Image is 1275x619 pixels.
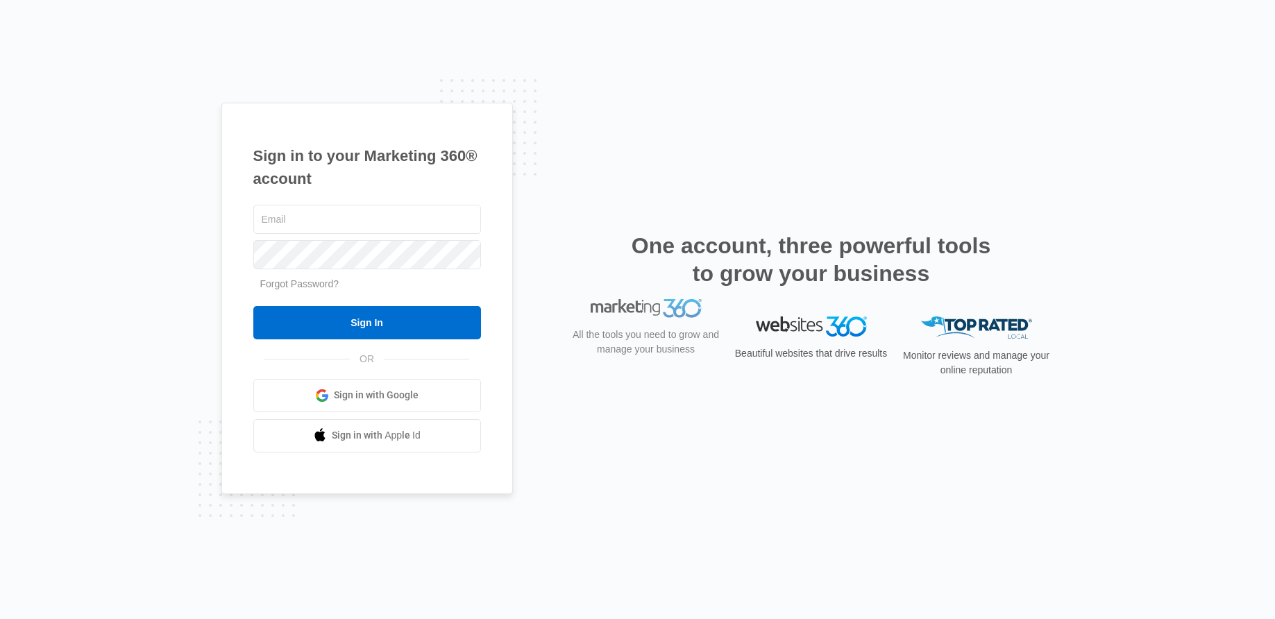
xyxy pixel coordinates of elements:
[334,388,419,402] span: Sign in with Google
[260,278,339,289] a: Forgot Password?
[627,232,995,287] h2: One account, three powerful tools to grow your business
[734,346,889,361] p: Beautiful websites that drive results
[253,144,481,190] h1: Sign in to your Marketing 360® account
[332,428,421,443] span: Sign in with Apple Id
[756,316,867,337] img: Websites 360
[253,379,481,412] a: Sign in with Google
[921,316,1032,339] img: Top Rated Local
[591,316,702,336] img: Marketing 360
[253,306,481,339] input: Sign In
[899,348,1054,378] p: Monitor reviews and manage your online reputation
[253,419,481,452] a: Sign in with Apple Id
[253,205,481,234] input: Email
[350,352,384,366] span: OR
[568,345,724,374] p: All the tools you need to grow and manage your business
